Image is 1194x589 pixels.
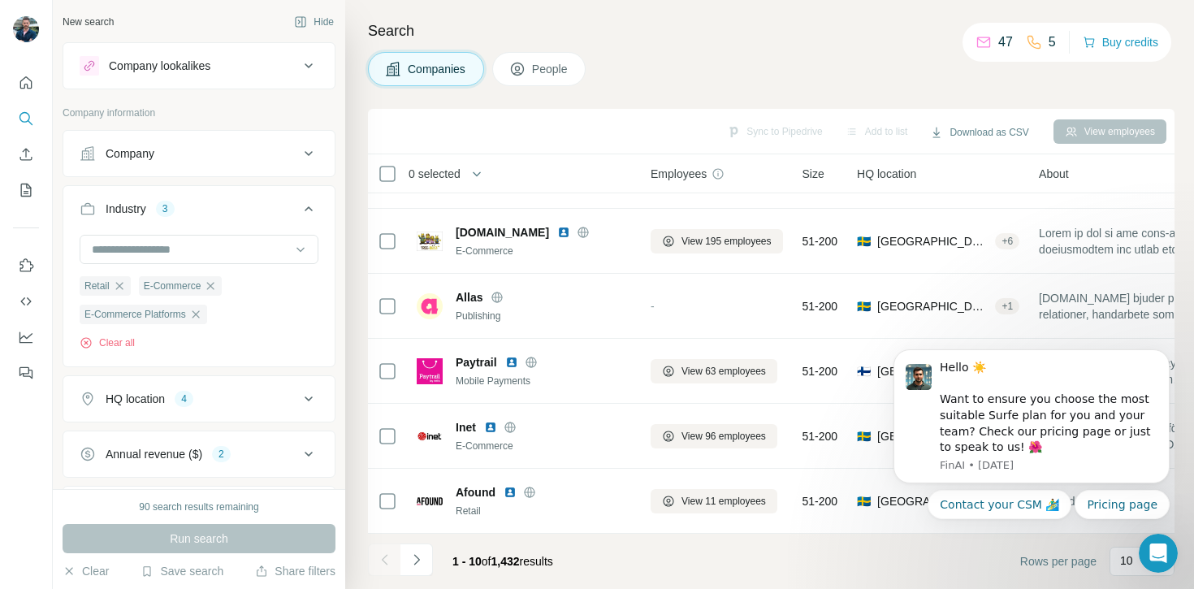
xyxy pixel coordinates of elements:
img: LinkedIn logo [557,226,570,239]
button: Navigate to next page [400,544,433,576]
div: Publishing [456,309,631,323]
button: Share filters [255,563,335,579]
button: Dashboard [13,323,39,352]
button: Use Surfe on LinkedIn [13,251,39,280]
span: 0 selected [409,166,461,182]
span: 51-200 [802,363,838,379]
div: 2 [212,447,231,461]
div: New search [63,15,114,29]
button: Search [13,104,39,133]
img: Avatar [13,16,39,42]
div: Annual revenue ($) [106,446,202,462]
button: Enrich CSV [13,140,39,169]
span: - [651,300,655,313]
span: People [532,61,569,77]
span: View 63 employees [681,364,766,379]
img: Logo of Allas [417,293,443,319]
img: LinkedIn logo [504,486,517,499]
button: Save search [141,563,223,579]
span: 🇸🇪 [857,233,871,249]
div: E-Commerce [456,439,631,453]
div: 90 search results remaining [139,500,258,514]
button: Company lookalikes [63,46,335,85]
span: 51-200 [802,233,838,249]
span: View 96 employees [681,429,766,444]
button: Buy credits [1083,31,1158,54]
img: Logo of Afound [417,488,443,514]
span: 1,432 [491,555,520,568]
img: LinkedIn logo [484,421,497,434]
img: Logo of nelly.com [417,228,443,254]
span: 51-200 [802,493,838,509]
img: LinkedIn logo [505,356,518,369]
button: View 195 employees [651,229,783,253]
span: Allas [456,289,482,305]
div: 4 [175,392,193,406]
button: Clear [63,563,109,579]
span: 🇫🇮 [857,363,871,379]
span: 🇸🇪 [857,298,871,314]
span: of [482,555,491,568]
button: Clear all [80,336,135,350]
button: Feedback [13,358,39,388]
button: View 63 employees [651,359,777,383]
span: 51-200 [802,428,838,444]
span: View 11 employees [681,494,766,509]
iframe: Intercom live chat [1139,534,1178,573]
span: Afound [456,484,495,500]
span: About [1039,166,1069,182]
p: 47 [998,32,1013,52]
button: Use Surfe API [13,287,39,316]
p: Company information [63,106,335,120]
span: [GEOGRAPHIC_DATA], Vastra Gotaland [877,233,989,249]
span: [DOMAIN_NAME] [456,224,549,240]
button: Company [63,134,335,173]
p: 10 [1120,552,1133,569]
span: E-Commerce Platforms [84,307,186,322]
button: Industry3 [63,189,335,235]
div: Mobile Payments [456,374,631,388]
button: HQ location4 [63,379,335,418]
span: results [452,555,553,568]
span: 51-200 [802,298,838,314]
div: HQ location [106,391,165,407]
button: Quick start [13,68,39,97]
span: Employees [651,166,707,182]
span: Companies [408,61,467,77]
span: HQ location [857,166,916,182]
span: View 195 employees [681,234,772,249]
span: Retail [84,279,110,293]
img: Logo of Paytrail [417,358,443,384]
span: 🇸🇪 [857,493,871,509]
div: + 6 [995,234,1019,249]
span: 1 - 10 [452,555,482,568]
span: Inet [456,419,476,435]
span: E-Commerce [144,279,201,293]
button: Download as CSV [919,120,1040,145]
p: 5 [1049,32,1056,52]
span: 🇸🇪 [857,428,871,444]
span: Size [802,166,824,182]
button: My lists [13,175,39,205]
h4: Search [368,19,1175,42]
button: Annual revenue ($)2 [63,435,335,474]
img: Logo of Inet [417,423,443,449]
button: View 11 employees [651,489,777,513]
div: E-Commerce [456,244,631,258]
div: Retail [456,504,631,518]
button: View 96 employees [651,424,777,448]
div: 3 [156,201,175,216]
div: Company lookalikes [109,58,210,74]
div: Industry [106,201,146,217]
div: Company [106,145,154,162]
button: Hide [283,10,345,34]
span: Rows per page [1020,553,1097,570]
